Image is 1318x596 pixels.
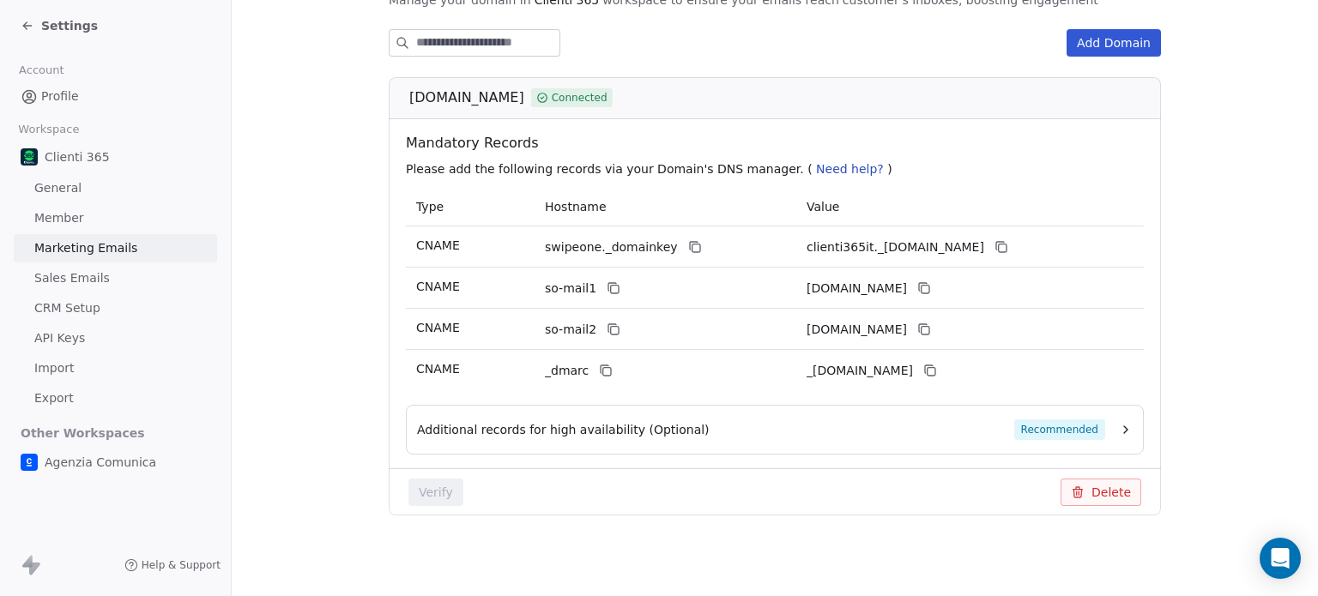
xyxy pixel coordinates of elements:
[552,90,608,105] span: Connected
[807,280,907,298] span: clienti365it1.swipeone.email
[21,454,38,471] img: agenzia-comunica-profilo-FB.png
[34,329,85,347] span: API Keys
[14,82,217,111] a: Profile
[34,389,74,407] span: Export
[807,321,907,339] span: clienti365it2.swipeone.email
[11,57,71,83] span: Account
[14,204,217,232] a: Member
[14,234,217,262] a: Marketing Emails
[45,148,110,166] span: Clienti 365
[14,419,152,447] span: Other Workspaces
[416,198,524,216] p: Type
[417,421,710,438] span: Additional records for high availability (Optional)
[416,280,460,293] span: CNAME
[34,299,100,317] span: CRM Setup
[406,160,1151,178] p: Please add the following records via your Domain's DNS manager. ( )
[34,209,84,227] span: Member
[807,238,984,256] span: clienti365it._domainkey.swipeone.email
[545,321,596,339] span: so-mail2
[21,148,38,166] img: clienti365-logo-quadrato-negativo.png
[545,362,589,380] span: _dmarc
[124,558,221,572] a: Help & Support
[11,117,87,142] span: Workspace
[807,200,839,214] span: Value
[14,174,217,202] a: General
[45,454,156,471] span: Agenzia Comunica
[409,87,524,108] span: [DOMAIN_NAME]
[14,294,217,322] a: CRM Setup
[408,479,463,506] button: Verify
[14,354,217,382] a: Import
[545,280,596,298] span: so-mail1
[416,362,460,376] span: CNAME
[41,87,79,105] span: Profile
[406,133,1151,154] span: Mandatory Records
[142,558,221,572] span: Help & Support
[14,384,217,412] a: Export
[1061,479,1141,506] button: Delete
[816,162,884,176] span: Need help?
[14,264,217,292] a: Sales Emails
[416,238,460,252] span: CNAME
[14,324,217,352] a: API Keys
[34,179,82,197] span: General
[34,269,110,287] span: Sales Emails
[1067,29,1161,57] button: Add Domain
[34,359,74,377] span: Import
[807,362,913,380] span: _dmarc.swipeone.email
[41,17,98,34] span: Settings
[416,321,460,334] span: CNAME
[545,200,607,214] span: Hostname
[1014,419,1105,440] span: Recommended
[545,238,678,256] span: swipeone._domainkey
[1260,538,1301,579] div: Open Intercom Messenger
[417,419,1133,440] button: Additional records for high availability (Optional)Recommended
[34,239,137,257] span: Marketing Emails
[21,17,98,34] a: Settings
